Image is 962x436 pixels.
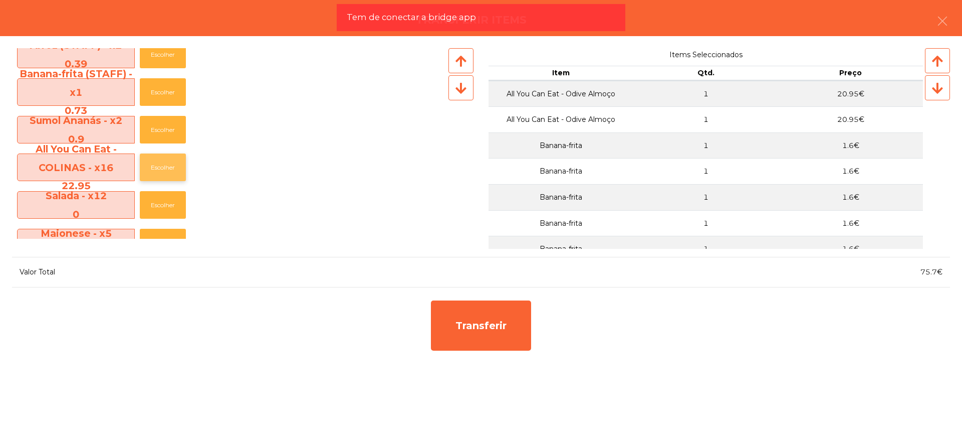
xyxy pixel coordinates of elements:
[633,210,778,236] td: 1
[140,116,186,143] button: Escolher
[18,205,134,223] div: 0
[633,81,778,107] td: 1
[489,210,633,236] td: Banana-frita
[18,187,134,223] span: Salada - x12
[18,55,134,73] div: 0.39
[489,106,633,132] td: All You Can Eat - Odive Almoço
[778,236,923,262] td: 1.6€
[489,236,633,262] td: Banana-frita
[20,267,55,276] span: Valor Total
[18,177,134,195] div: 22.95
[920,267,942,276] span: 75.7€
[347,11,476,24] span: Tem de conectar a bridge app
[489,48,923,62] span: Items Seleccionados
[489,132,633,159] td: Banana-frita
[140,41,186,68] button: Escolher
[431,301,531,351] div: Transferir
[489,158,633,184] td: Banana-frita
[18,140,134,195] span: All You Can Eat - COLINAS - x16
[140,78,186,106] button: Escolher
[778,158,923,184] td: 1.6€
[778,132,923,159] td: 1.6€
[140,229,186,256] button: Escolher
[489,81,633,107] td: All You Can Eat - Odive Almoço
[18,111,134,148] span: Sumol Ananás - x2
[633,106,778,132] td: 1
[633,158,778,184] td: 1
[18,65,134,119] span: Banana-frita (STAFF) - x1
[633,236,778,262] td: 1
[140,154,186,181] button: Escolher
[778,106,923,132] td: 20.95€
[18,130,134,148] div: 0.9
[18,36,134,73] span: Arroz (STAFF) - x2
[18,101,134,119] div: 0.73
[778,66,923,81] th: Preço
[778,184,923,210] td: 1.6€
[778,81,923,107] td: 20.95€
[633,132,778,159] td: 1
[633,184,778,210] td: 1
[778,210,923,236] td: 1.6€
[18,224,134,261] span: Maionese - x5
[140,191,186,219] button: Escolher
[489,66,633,81] th: Item
[633,66,778,81] th: Qtd.
[489,184,633,210] td: Banana-frita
